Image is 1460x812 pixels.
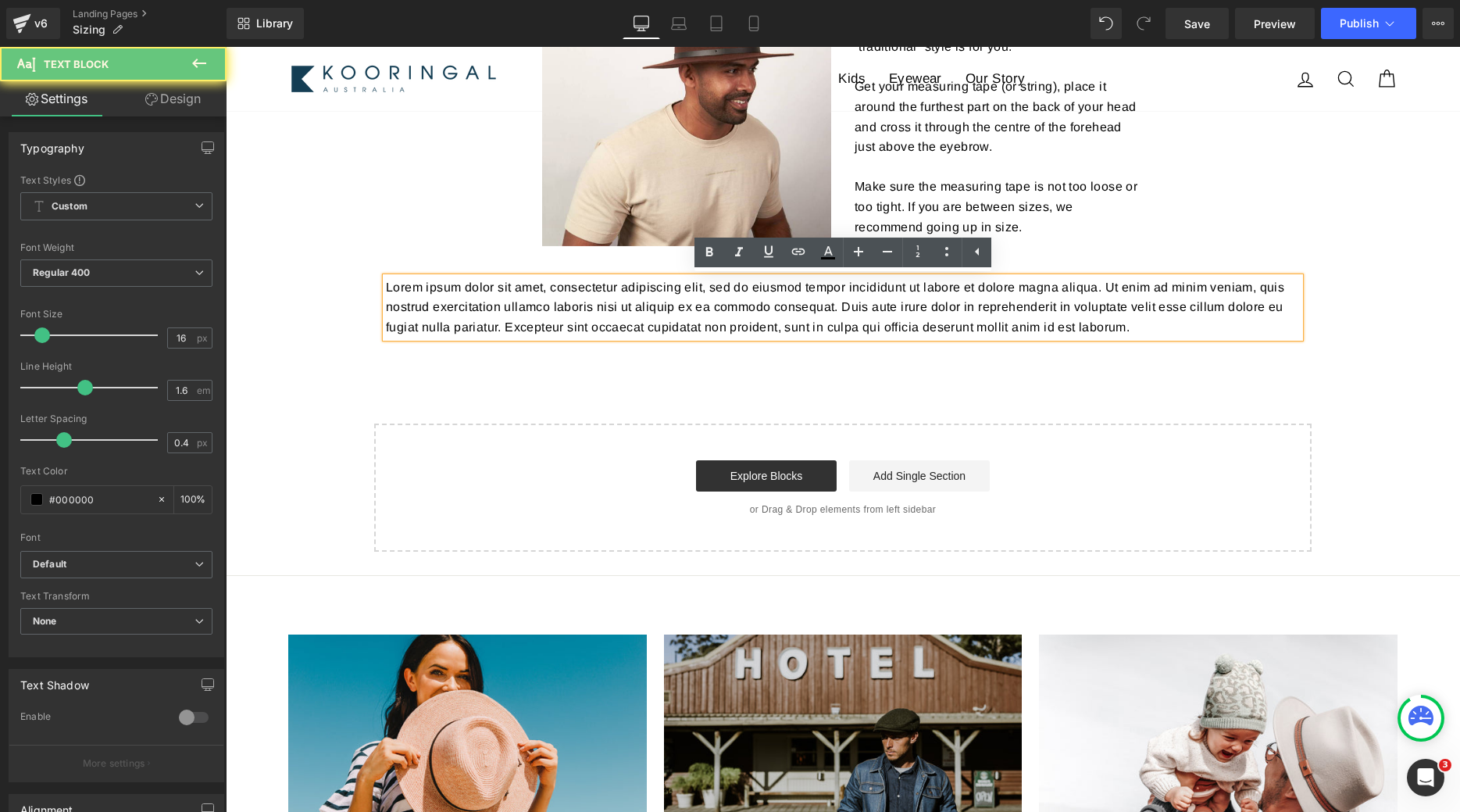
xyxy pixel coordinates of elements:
[173,457,1061,468] p: or Drag & Drop elements from left sidebar
[256,16,293,30] span: Library
[20,670,89,692] div: Text Shadow
[33,266,91,278] b: Regular 400
[73,8,227,20] a: Landing Pages
[438,588,797,789] a: Road Trippin'
[44,58,109,70] span: Text Block
[1254,16,1296,32] span: Preview
[6,8,60,39] a: v6
[660,8,698,39] a: Laptop
[20,309,212,320] div: Font Size
[698,8,735,39] a: Tablet
[49,491,149,508] input: Color
[20,591,212,602] div: Text Transform
[174,486,212,513] div: %
[1407,759,1444,796] iframe: Intercom live chat
[20,532,212,543] div: Font
[31,13,51,34] div: v6
[83,757,145,771] p: More settings
[1321,8,1416,39] button: Publish
[1235,8,1315,39] a: Preview
[1128,8,1159,39] button: Redo
[9,745,223,782] button: More settings
[813,588,1172,789] a: Family Adventures
[33,615,57,627] b: None
[227,8,304,39] a: New Library
[629,30,918,109] p: Get your measuring tape (or string), place it around the furthest part on the back of your head a...
[629,130,918,190] p: Make sure the measuring tape is not too loose or too tight. If you are between sizes, we recommen...
[1340,17,1379,30] span: Publish
[1439,759,1451,771] span: 3
[470,413,611,445] a: Explore Blocks
[52,200,87,213] b: Custom
[1184,16,1210,32] span: Save
[20,361,212,372] div: Line Height
[20,173,212,186] div: Text Styles
[20,466,212,477] div: Text Color
[623,413,764,445] a: Add Single Section
[197,333,210,343] span: px
[62,588,421,789] a: Beach Favorites
[160,231,1074,291] p: Lorem ipsum dolor sit amet, consectetur adipiscing elit, sed do eiusmod tempor incididunt ut labo...
[33,558,66,571] i: Default
[20,710,163,727] div: Enable
[20,242,212,253] div: Font Weight
[197,385,210,395] span: em
[20,413,212,424] div: Letter Spacing
[197,438,210,448] span: px
[735,8,773,39] a: Mobile
[1091,8,1122,39] button: Undo
[73,23,105,36] span: Sizing
[1423,8,1454,39] button: More
[20,133,84,155] div: Typography
[116,81,230,116] a: Design
[623,8,660,39] a: Desktop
